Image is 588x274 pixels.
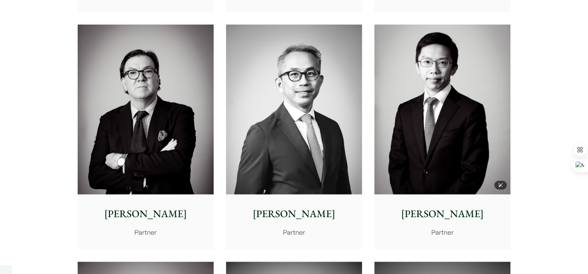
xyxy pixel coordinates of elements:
[78,24,214,250] a: [PERSON_NAME] Partner
[374,24,510,195] img: Henry Ma photo
[232,206,356,221] p: [PERSON_NAME]
[380,206,505,221] p: [PERSON_NAME]
[380,227,505,237] p: Partner
[226,24,362,250] a: [PERSON_NAME] Partner
[374,24,510,250] a: Henry Ma photo [PERSON_NAME] Partner
[232,227,356,237] p: Partner
[83,227,208,237] p: Partner
[83,206,208,221] p: [PERSON_NAME]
